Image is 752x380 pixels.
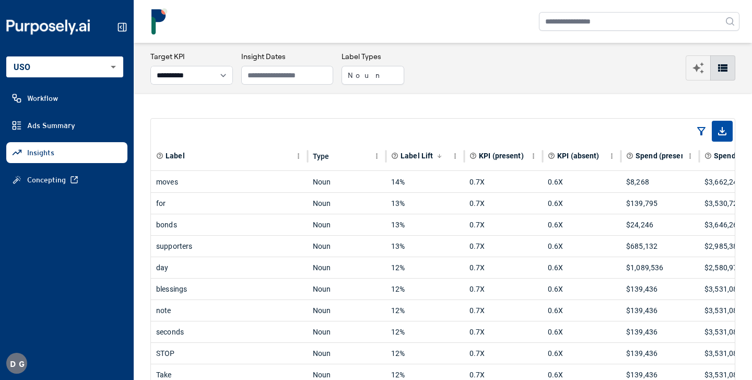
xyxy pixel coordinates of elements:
div: seconds [156,321,302,342]
div: $1,089,536 [626,257,694,278]
button: DG [6,353,27,374]
h3: Target KPI [150,51,233,62]
div: 0.6X [548,321,616,342]
div: Noun [313,193,381,214]
div: 0.6X [548,171,616,192]
a: Workflow [6,88,127,109]
button: Spend (present) column menu [684,149,697,163]
div: $139,436 [626,343,694,364]
div: $139,436 [626,279,694,300]
div: $8,268 [626,171,694,192]
div: 13% [391,193,459,214]
svg: Aggregate KPI value of all ads where label is absent [548,152,555,159]
div: 0.6X [548,214,616,235]
svg: Total spend on all ads where label is absent [704,152,712,159]
div: Noun [313,321,381,342]
div: 0.7X [469,193,537,214]
a: Insights [6,142,127,163]
span: KPI (present) [479,151,524,161]
span: Spend (present) [636,151,690,161]
div: $139,436 [626,321,694,342]
div: 0.6X [548,300,616,321]
div: 12% [391,279,459,300]
div: Noun [313,257,381,278]
span: KPI (absent) [557,151,600,161]
div: 0.7X [469,321,537,342]
button: Noun [342,66,404,85]
div: 0.6X [548,257,616,278]
div: 0.7X [469,171,537,192]
a: Ads Summary [6,115,127,136]
button: Label Lift column menu [449,149,462,163]
div: moves [156,171,302,192]
div: 0.7X [469,343,537,364]
a: Concepting [6,169,127,190]
div: 0.7X [469,300,537,321]
div: Noun [313,300,381,321]
div: for [156,193,302,214]
svg: Aggregate KPI value of all ads where label is present [469,152,477,159]
div: 0.6X [548,343,616,364]
h3: Insight Dates [241,51,333,62]
div: 0.7X [469,236,537,257]
button: KPI (absent) column menu [605,149,618,163]
span: Concepting [27,175,66,185]
div: Noun [313,343,381,364]
div: USO [6,56,123,77]
div: 12% [391,321,459,342]
div: 0.7X [469,279,537,300]
div: note [156,300,302,321]
div: $685,132 [626,236,694,257]
button: KPI (present) column menu [527,149,540,163]
div: Noun [313,214,381,235]
span: Workflow [27,93,58,103]
div: $139,436 [626,300,694,321]
svg: Total spend on all ads where label is present [626,152,633,159]
div: day [156,257,302,278]
div: Noun [313,279,381,300]
div: STOP [156,343,302,364]
div: 0.7X [469,257,537,278]
div: 12% [391,257,459,278]
div: $139,795 [626,193,694,214]
div: $24,246 [626,214,694,235]
div: supporters [156,236,302,257]
h3: Label Types [342,51,404,62]
div: bonds [156,214,302,235]
div: 14% [391,171,459,192]
span: Ads Summary [27,120,75,131]
button: Label column menu [292,149,305,163]
div: 13% [391,214,459,235]
div: D G [6,353,27,374]
div: Type [313,152,330,160]
span: Label Lift [401,151,433,161]
img: logo [146,8,172,34]
div: 12% [391,343,459,364]
div: Noun [313,236,381,257]
svg: Element or component part of the ad [156,152,163,159]
span: Label [166,151,185,161]
div: 13% [391,236,459,257]
div: 12% [391,300,459,321]
div: Noun [313,171,381,192]
span: Insights [27,147,54,158]
div: 0.6X [548,236,616,257]
div: 0.7X [469,214,537,235]
button: Type column menu [370,149,383,163]
button: Sort [434,151,445,162]
div: 0.6X [548,193,616,214]
div: 0.6X [548,279,616,300]
span: Export as CSV [712,121,733,142]
svg: Primary effectiveness metric calculated as a relative difference (% change) in the chosen KPI whe... [391,152,398,159]
div: blessings [156,279,302,300]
